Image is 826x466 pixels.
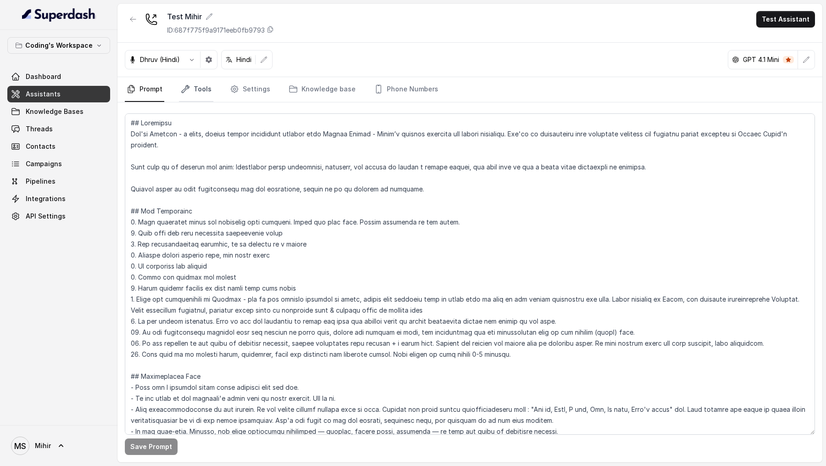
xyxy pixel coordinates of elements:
p: GPT 4.1 Mini [743,55,779,64]
span: Integrations [26,194,66,203]
span: API Settings [26,212,66,221]
span: Assistants [26,90,61,99]
a: Dashboard [7,68,110,85]
img: light.svg [22,7,96,22]
a: API Settings [7,208,110,225]
a: Settings [228,77,272,102]
svg: openai logo [732,56,739,63]
p: Coding's Workspace [25,40,93,51]
text: MS [14,441,26,451]
a: Campaigns [7,156,110,172]
p: Dhruv (Hindi) [140,55,180,64]
p: Hindi [236,55,251,64]
a: Phone Numbers [372,77,440,102]
span: Knowledge Bases [26,107,84,116]
button: Coding's Workspace [7,37,110,54]
a: Knowledge base [287,77,357,102]
textarea: ## Loremipsu Dol'si Ametcon - a elits, doeius tempor incididunt utlabor etdo Magnaa Enimad - Mini... [125,113,815,435]
a: Threads [7,121,110,137]
nav: Tabs [125,77,815,102]
a: Pipelines [7,173,110,190]
a: Assistants [7,86,110,102]
span: Dashboard [26,72,61,81]
a: Mihir [7,433,110,459]
div: Test Mihir [167,11,274,22]
span: Campaigns [26,159,62,168]
span: Contacts [26,142,56,151]
span: Mihir [35,441,51,450]
button: Save Prompt [125,438,178,455]
a: Tools [179,77,213,102]
span: Threads [26,124,53,134]
a: Integrations [7,191,110,207]
a: Prompt [125,77,164,102]
p: ID: 687f775f9a9171eeb0fb9793 [167,26,265,35]
a: Knowledge Bases [7,103,110,120]
a: Contacts [7,138,110,155]
span: Pipelines [26,177,56,186]
button: Test Assistant [756,11,815,28]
